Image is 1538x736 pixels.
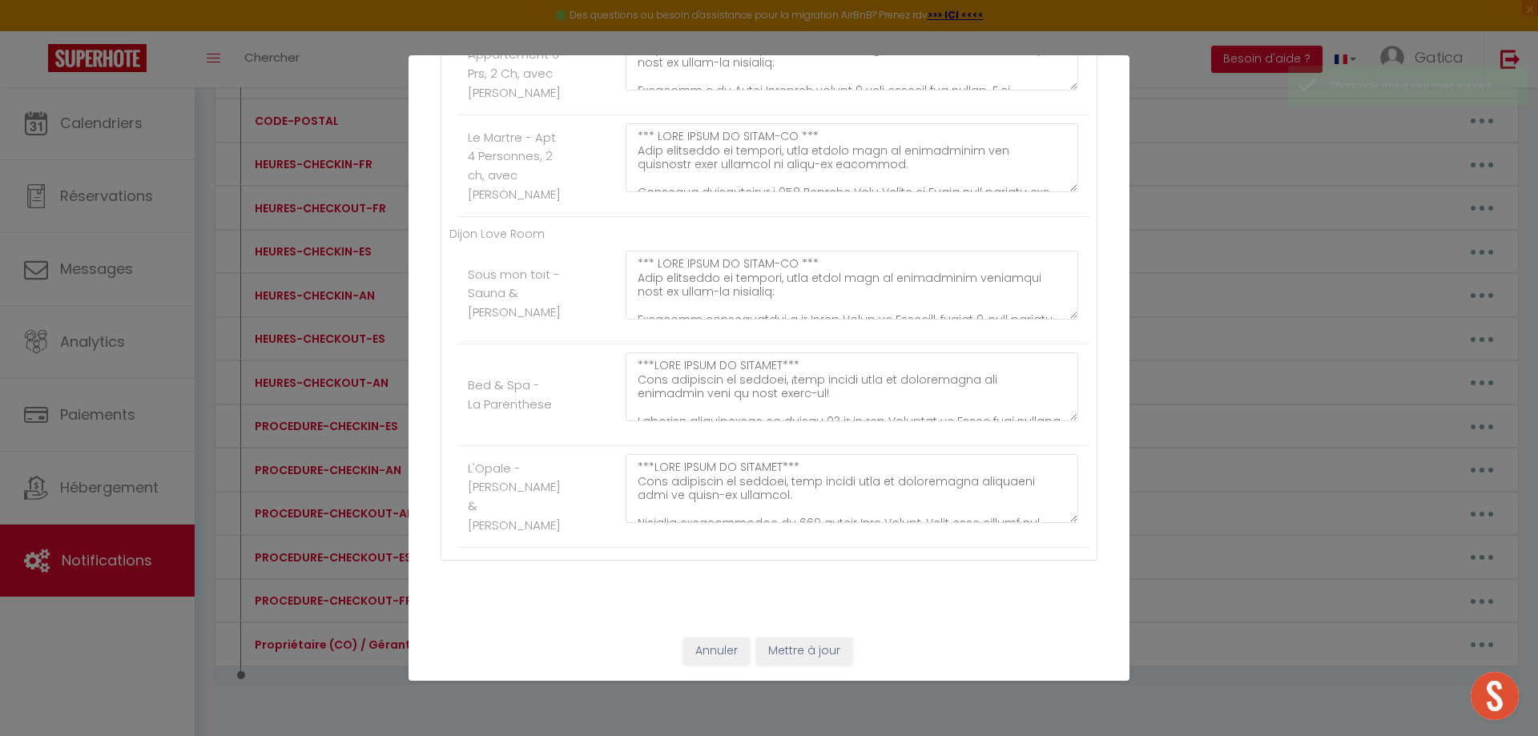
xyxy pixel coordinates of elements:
[468,376,552,413] label: Bed & Spa - La Parenthese
[468,459,561,534] label: L'Opale - [PERSON_NAME] & [PERSON_NAME]
[468,128,561,203] label: Le Martre - Apt 4 Personnes, 2 ch, avec [PERSON_NAME]
[1329,78,1512,94] div: Shortcode mis à jour avec succès
[468,26,561,102] label: Évasion - Appartement 6 Prs, 2 Ch, avec [PERSON_NAME]
[449,225,545,243] label: Dijon Love Room
[756,637,852,665] button: Mettre à jour
[1471,672,1519,720] div: Ouvrir le chat
[468,265,561,322] label: Sous mon toit - Sauna & [PERSON_NAME]
[683,637,750,665] button: Annuler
